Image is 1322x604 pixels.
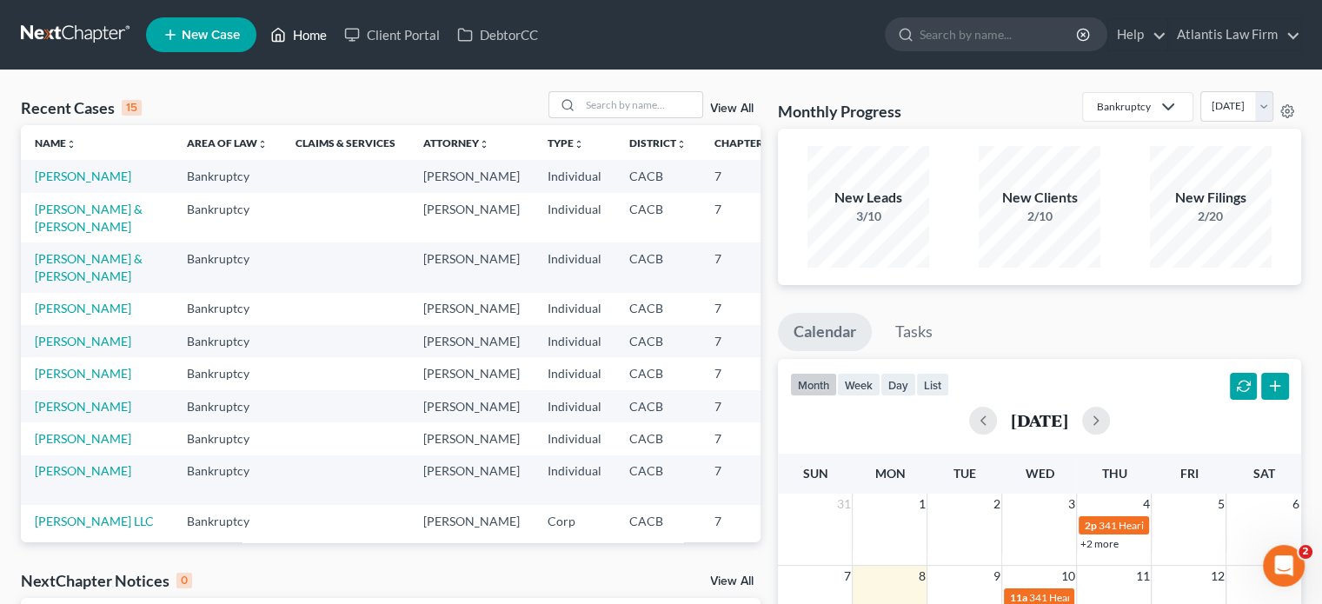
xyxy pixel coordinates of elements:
span: 6 [1291,494,1301,514]
span: 341 Hearing for [PERSON_NAME], [PERSON_NAME] [1028,591,1270,604]
span: 10 [1059,566,1076,587]
a: Typeunfold_more [548,136,584,149]
td: CACB [615,357,701,389]
td: Individual [534,455,615,505]
td: 7 [701,293,787,325]
td: CACB [615,293,701,325]
td: CACB [615,242,701,292]
td: 7 [701,390,787,422]
td: Individual [534,193,615,242]
td: [PERSON_NAME] [409,422,534,455]
i: unfold_more [257,139,268,149]
a: [PERSON_NAME] & [PERSON_NAME] [35,251,143,283]
td: Bankruptcy [173,325,282,357]
td: Individual [534,390,615,422]
span: Sat [1252,466,1274,481]
a: Districtunfold_more [629,136,687,149]
button: day [880,373,916,396]
span: Thu [1101,466,1126,481]
td: CACB [615,160,701,192]
div: NextChapter Notices [21,570,192,591]
a: Home [262,19,335,50]
input: Search by name... [920,18,1079,50]
td: Bankruptcy [173,422,282,455]
td: Bankruptcy [173,160,282,192]
td: 7 [701,455,787,505]
a: [PERSON_NAME] [35,431,131,446]
a: View All [710,575,754,587]
h2: [DATE] [1011,411,1068,429]
a: View All [710,103,754,115]
i: unfold_more [479,139,489,149]
h3: Monthly Progress [778,101,901,122]
i: unfold_more [66,139,76,149]
a: Tasks [880,313,948,351]
td: Bankruptcy [173,293,282,325]
span: 1 [916,494,927,514]
a: Attorneyunfold_more [423,136,489,149]
td: CACB [615,390,701,422]
td: Individual [534,422,615,455]
a: [PERSON_NAME] [35,366,131,381]
i: unfold_more [574,139,584,149]
td: [PERSON_NAME] [409,505,534,554]
td: Corp [534,505,615,554]
span: 9 [991,566,1001,587]
a: Calendar [778,313,872,351]
button: week [837,373,880,396]
span: 12 [1208,566,1226,587]
td: Bankruptcy [173,455,282,505]
a: +2 more [1080,537,1118,550]
td: Individual [534,242,615,292]
input: Search by name... [581,92,702,117]
a: [PERSON_NAME] [35,301,131,315]
div: Recent Cases [21,97,142,118]
td: 7 [701,422,787,455]
span: 31 [834,494,852,514]
a: [PERSON_NAME] [35,334,131,348]
td: [PERSON_NAME] [409,293,534,325]
td: 7 [701,242,787,292]
a: [PERSON_NAME] [35,463,131,478]
a: Help [1108,19,1166,50]
div: 0 [176,573,192,588]
td: [PERSON_NAME] [409,160,534,192]
td: CACB [615,455,701,505]
span: 3 [1066,494,1076,514]
span: 7 [841,566,852,587]
button: list [916,373,949,396]
td: CACB [615,422,701,455]
iframe: Intercom live chat [1263,545,1305,587]
td: [PERSON_NAME] [409,357,534,389]
div: 3/10 [807,208,929,225]
td: [PERSON_NAME] [409,325,534,357]
a: [PERSON_NAME] [35,169,131,183]
td: [PERSON_NAME] [409,455,534,505]
td: Bankruptcy [173,357,282,389]
td: Individual [534,160,615,192]
span: 5 [1215,494,1226,514]
span: 11 [1133,566,1151,587]
td: 7 [701,160,787,192]
td: 7 [701,505,787,554]
a: Nameunfold_more [35,136,76,149]
div: 15 [122,100,142,116]
td: Individual [534,325,615,357]
span: Tue [953,466,976,481]
span: 341 Hearing for [PERSON_NAME] [1098,519,1253,532]
td: 7 [701,357,787,389]
span: 2p [1084,519,1096,532]
td: Individual [534,357,615,389]
td: CACB [615,193,701,242]
td: CACB [615,325,701,357]
div: New Leads [807,188,929,208]
a: Chapterunfold_more [714,136,774,149]
a: [PERSON_NAME] & [PERSON_NAME] [35,202,143,234]
span: Wed [1025,466,1053,481]
td: [PERSON_NAME] [409,193,534,242]
a: Atlantis Law Firm [1168,19,1300,50]
a: DebtorCC [448,19,547,50]
div: 2/10 [979,208,1100,225]
td: CACB [615,505,701,554]
td: 7 [701,325,787,357]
